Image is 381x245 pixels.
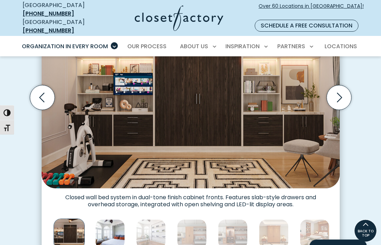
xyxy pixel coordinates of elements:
a: [PHONE_NUMBER] [23,10,74,18]
span: Locations [325,42,357,50]
span: Over 60 Locations in [GEOGRAPHIC_DATA]! [259,2,364,17]
button: Next slide [324,83,354,113]
figcaption: Closed wall bed system in dual-tone finish cabinet fronts. Features slab-style drawers and overhe... [42,189,340,208]
span: Inspiration [225,42,260,50]
a: [PHONE_NUMBER] [23,26,74,34]
nav: Primary Menu [17,37,364,56]
img: Closet Factory Logo [135,5,223,31]
a: Schedule a Free Consultation [255,20,358,32]
a: BACK TO TOP [354,220,377,242]
button: Previous slide [27,83,58,113]
span: About Us [180,42,208,50]
div: [GEOGRAPHIC_DATA] [23,1,99,18]
span: Organization in Every Room [22,42,108,50]
div: [GEOGRAPHIC_DATA] [23,18,99,35]
span: BACK TO TOP [355,229,376,238]
span: Partners [277,42,305,50]
span: Our Process [127,42,167,50]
